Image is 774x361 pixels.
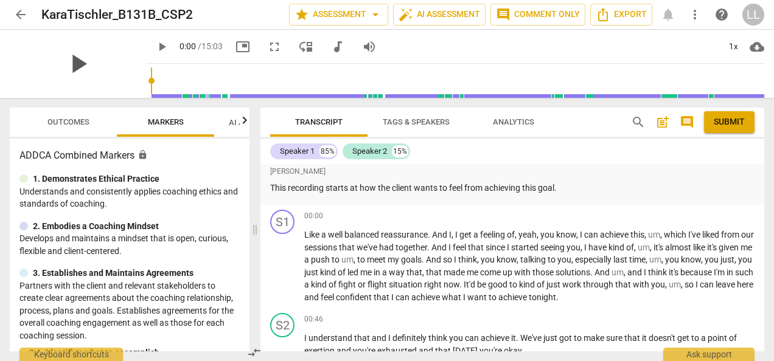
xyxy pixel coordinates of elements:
span: , [665,280,669,289]
span: And [431,242,448,252]
span: work [562,280,583,289]
span: Submit [714,116,745,128]
span: I'm [714,267,727,277]
span: led [347,267,360,277]
h3: ADDCA Combined Markers [19,148,240,163]
span: that [615,280,633,289]
span: , [701,255,705,264]
p: 2. Embodies a Coaching Mindset [33,220,159,233]
button: View player as separate pane [295,36,317,58]
span: Filler word [638,242,650,252]
span: you [449,333,465,343]
span: of [338,267,347,277]
span: achieve [600,230,630,239]
span: Filler word [649,255,661,264]
span: tonight [529,292,556,302]
span: I [391,292,396,302]
span: a [701,333,708,343]
span: volume_up [362,40,377,54]
span: 0:00 [180,41,196,51]
span: fight [338,280,358,289]
span: good [488,280,509,289]
span: you [557,255,571,264]
span: AI Assessment [399,7,480,22]
span: 00:00 [304,211,323,221]
span: and [627,267,644,277]
span: help [714,7,729,22]
span: feel [453,242,468,252]
span: , [354,255,357,264]
span: Outcomes [47,117,89,126]
span: , [477,255,481,264]
span: you [651,280,665,289]
span: that [339,242,357,252]
span: so [443,255,454,264]
span: Markers [148,117,184,126]
span: it's [707,242,719,252]
div: 3. 1. Identifies what to accomplish [29,346,240,359]
span: [DATE] [453,346,479,356]
span: achieve [498,292,529,302]
span: in [374,267,382,277]
div: Speaker 1 [280,145,315,157]
span: since [486,242,507,252]
div: Change speaker [270,313,295,337]
button: Comment only [490,4,585,26]
div: Ask support [663,348,755,361]
span: . [427,242,431,252]
span: 00:46 [304,314,323,325]
span: . [428,230,432,239]
span: meet [367,255,388,264]
span: this [630,230,644,239]
span: Filler word [669,280,681,289]
span: now [444,280,459,289]
span: to [691,333,701,343]
span: it's [669,267,680,277]
span: given [719,242,741,252]
span: auto_fix_high [399,7,413,22]
span: together [396,242,427,252]
p: Partners with the client and relevant stakeholders to create clear agreements about the coaching ... [19,280,240,342]
span: picture_in_picture [235,40,250,54]
span: situation [389,280,424,289]
span: that [426,267,444,277]
span: it's [654,242,665,252]
span: in [727,267,735,277]
span: can [584,230,600,239]
span: And [594,267,612,277]
span: to [574,333,584,343]
span: like [693,242,707,252]
span: doesn't [649,333,677,343]
span: what [442,292,463,302]
span: and [372,333,388,343]
span: arrow_drop_down [368,7,383,22]
span: It'd [464,280,477,289]
span: of [507,230,515,239]
span: , [515,230,518,239]
span: understand [309,333,354,343]
span: started [511,242,540,252]
span: . [459,280,464,289]
span: can [465,333,481,343]
span: to [548,255,557,264]
p: 3. Establishes and Maintains Agreements [33,267,193,280]
span: , [734,255,738,264]
span: I [580,230,584,239]
div: 85% [319,145,336,157]
span: those [532,267,556,277]
span: talking [520,255,548,264]
span: more_vert [688,7,702,22]
span: AI Assessment [229,118,304,127]
span: know [556,230,576,239]
button: Play [151,36,173,58]
span: . [590,267,594,277]
span: , [580,242,584,252]
span: I [449,230,451,239]
span: , [451,230,455,239]
span: know [681,255,701,264]
span: can [700,280,716,289]
span: audiotrack [330,40,345,54]
span: flight [368,280,389,289]
h2: KaraTischler_B131B_CSP2 [41,7,193,22]
span: I [388,333,392,343]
